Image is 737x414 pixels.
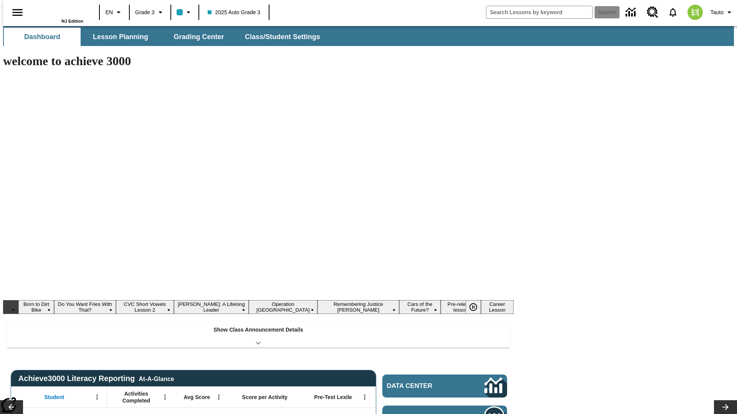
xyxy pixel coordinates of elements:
h1: welcome to achieve 3000 [3,54,514,68]
button: Slide 7 Cars of the Future? [399,300,441,314]
button: Slide 8 Pre-release lesson [441,300,481,314]
span: Avg Score [183,394,210,401]
button: Open Menu [359,391,370,403]
a: Data Center [621,2,642,23]
div: SubNavbar [3,26,734,46]
a: Home [33,3,83,19]
span: Data Center [387,382,459,390]
a: Resource Center, Will open in new tab [642,2,663,23]
button: Open Menu [159,391,171,403]
span: NJ Edition [61,19,83,23]
button: Dashboard [4,28,81,46]
div: Pause [466,300,489,314]
button: Pause [466,300,481,314]
span: Tauto [711,8,724,16]
span: Grade 3 [135,8,155,16]
div: At-A-Glance [139,374,174,383]
button: Slide 4 Dianne Feinstein: A Lifelong Leader [174,300,249,314]
button: Slide 5 Operation London Bridge [249,300,317,314]
span: EN [106,8,113,16]
button: Language: EN, Select a language [102,5,127,19]
div: SubNavbar [3,28,327,46]
button: Open Menu [91,391,103,403]
button: Class color is light blue. Change class color [174,5,196,19]
button: Lesson Planning [82,28,159,46]
a: Notifications [663,2,683,22]
div: Home [33,3,83,23]
button: Grading Center [160,28,237,46]
button: Slide 9 Career Lesson [481,300,514,314]
button: Open Menu [213,391,225,403]
input: search field [486,6,592,18]
span: Activities Completed [111,390,162,404]
button: Class/Student Settings [239,28,326,46]
button: Grade: Grade 3, Select a grade [132,5,168,19]
button: Open side menu [6,1,29,24]
button: Profile/Settings [707,5,737,19]
span: Score per Activity [242,394,288,401]
span: Pre-Test Lexile [314,394,352,401]
a: Data Center [382,375,507,398]
span: 2025 Auto Grade 3 [208,8,261,16]
p: Show Class Announcement Details [213,326,303,334]
button: Slide 6 Remembering Justice O'Connor [317,300,399,314]
img: avatar image [687,5,703,20]
button: Slide 3 CVC Short Vowels Lesson 2 [116,300,174,314]
div: Show Class Announcement Details [7,321,510,348]
span: Achieve3000 Literacy Reporting [18,374,174,383]
button: Lesson carousel, Next [714,400,737,414]
button: Slide 2 Do You Want Fries With That? [54,300,116,314]
span: Student [44,394,64,401]
button: Select a new avatar [683,2,707,22]
button: Slide 1 Born to Dirt Bike [18,300,54,314]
